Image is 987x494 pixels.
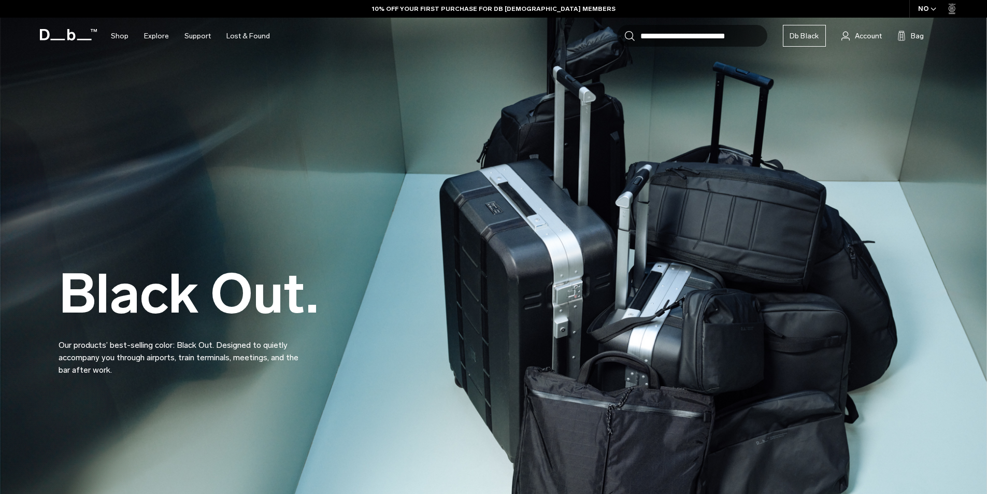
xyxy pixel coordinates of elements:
[855,31,882,41] span: Account
[841,30,882,42] a: Account
[111,18,128,54] a: Shop
[897,30,924,42] button: Bag
[783,25,826,47] a: Db Black
[184,18,211,54] a: Support
[103,18,278,54] nav: Main Navigation
[226,18,270,54] a: Lost & Found
[144,18,169,54] a: Explore
[372,4,616,13] a: 10% OFF YOUR FIRST PURCHASE FOR DB [DEMOGRAPHIC_DATA] MEMBERS
[59,327,307,376] p: Our products’ best-selling color: Black Out. Designed to quietly accompany you through airports, ...
[911,31,924,41] span: Bag
[59,267,319,321] h2: Black Out.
